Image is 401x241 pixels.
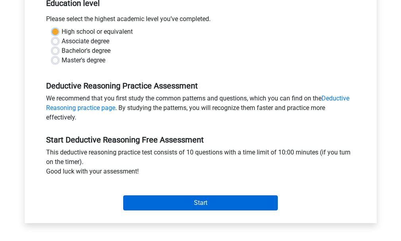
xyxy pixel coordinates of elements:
h5: Deductive Reasoning Practice Assessment [46,81,355,91]
label: Master's degree [62,56,105,65]
label: High school or equivalent [62,27,133,37]
div: This deductive reasoning practice test consists of 10 questions with a time limit of 10:00 minute... [40,148,361,179]
label: Bachelor's degree [62,46,110,56]
label: Associate degree [62,37,109,46]
div: Please select the highest academic level you’ve completed. [40,14,361,27]
h5: Start Deductive Reasoning Free Assessment [46,135,355,145]
input: Start [123,195,278,210]
div: We recommend that you first study the common patterns and questions, which you can find on the . ... [40,94,361,125]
